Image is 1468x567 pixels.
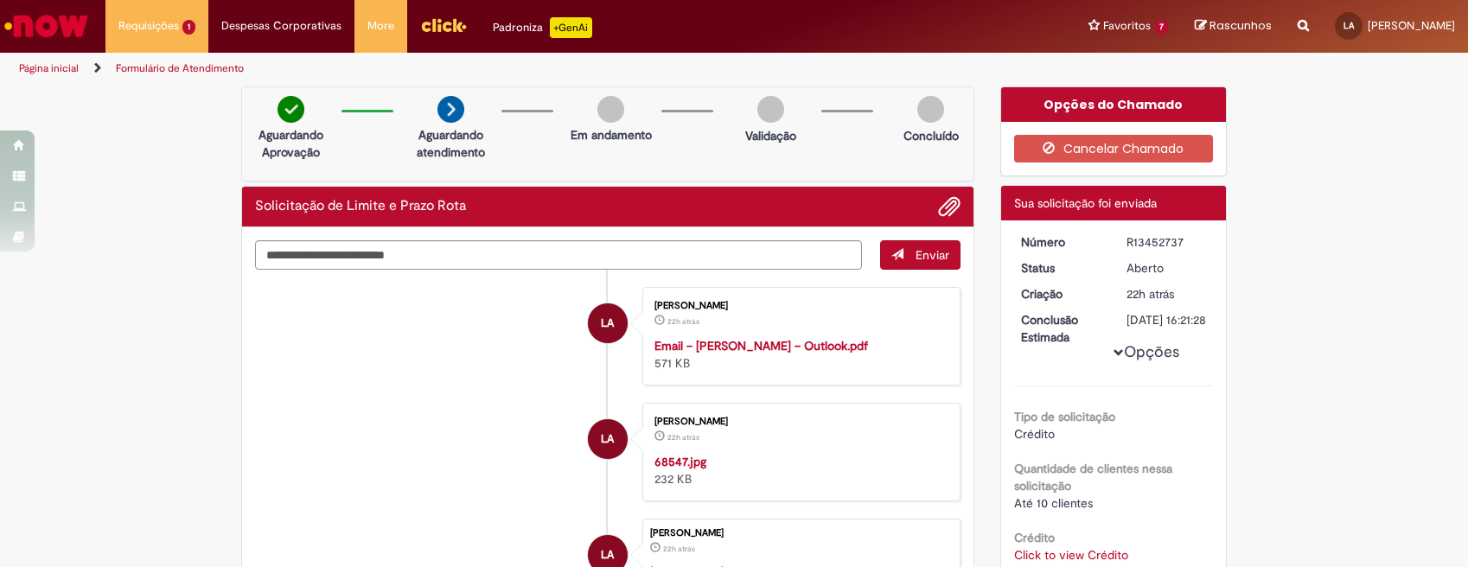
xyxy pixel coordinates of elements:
p: +GenAi [550,17,592,38]
img: img-circle-grey.png [917,96,944,123]
a: Email – [PERSON_NAME] – Outlook.pdf [654,338,868,354]
p: Concluído [903,127,959,144]
span: [PERSON_NAME] [1368,18,1455,33]
img: img-circle-grey.png [757,96,784,123]
div: Padroniza [493,17,592,38]
span: LA [601,303,614,344]
p: Aguardando atendimento [409,126,493,161]
div: 571 KB [654,337,942,372]
div: Levy Barbosa Araujo [588,419,628,459]
button: Cancelar Chamado [1014,135,1214,162]
h2: Solicitação de Limite e Prazo Rota Histórico de tíquete [255,199,466,214]
dt: Criação [1008,285,1114,303]
b: Quantidade de clientes nessa solicitação [1014,461,1172,494]
span: 22h atrás [667,316,699,327]
span: Favoritos [1103,17,1151,35]
span: Sua solicitação foi enviada [1014,195,1157,211]
div: 27/08/2025 14:21:24 [1127,285,1207,303]
div: R13452737 [1127,233,1207,251]
img: ServiceNow [2,9,91,43]
b: Tipo de solicitação [1014,409,1115,424]
dt: Status [1008,259,1114,277]
div: Opções do Chamado [1001,87,1227,122]
div: Levy Barbosa Araujo [588,303,628,343]
time: 27/08/2025 13:54:09 [667,432,699,443]
span: 1 [182,20,195,35]
time: 27/08/2025 14:21:24 [663,544,695,554]
span: 22h atrás [663,544,695,554]
dt: Conclusão Estimada [1008,311,1114,346]
button: Adicionar anexos [938,195,961,218]
ul: Trilhas de página [13,53,966,85]
img: check-circle-green.png [278,96,304,123]
time: 27/08/2025 14:21:10 [667,316,699,327]
span: Enviar [916,247,949,263]
dt: Número [1008,233,1114,251]
span: 22h atrás [1127,286,1174,302]
span: Despesas Corporativas [221,17,341,35]
span: Crédito [1014,426,1055,442]
p: Validação [745,127,796,144]
a: Página inicial [19,61,79,75]
img: click_logo_yellow_360x200.png [420,12,467,38]
p: Em andamento [571,126,652,143]
div: Aberto [1127,259,1207,277]
span: Até 10 clientes [1014,495,1093,511]
b: Crédito [1014,530,1055,545]
p: Aguardando Aprovação [249,126,333,161]
time: 27/08/2025 14:21:24 [1127,286,1174,302]
a: 68547.jpg [654,454,706,469]
span: Requisições [118,17,179,35]
img: img-circle-grey.png [597,96,624,123]
div: [PERSON_NAME] [650,528,951,538]
span: 7 [1154,20,1169,35]
div: 232 KB [654,453,942,487]
a: Click to view Crédito [1014,547,1128,563]
span: LA [601,418,614,460]
div: [DATE] 16:21:28 [1127,311,1207,328]
div: [PERSON_NAME] [654,301,942,311]
span: LA [1344,20,1354,31]
a: Formulário de Atendimento [116,61,244,75]
div: [PERSON_NAME] [654,417,942,427]
textarea: Digite sua mensagem aqui... [255,240,862,270]
a: Rascunhos [1195,18,1272,35]
span: 22h atrás [667,432,699,443]
span: More [367,17,394,35]
span: Rascunhos [1210,17,1272,34]
img: arrow-next.png [437,96,464,123]
button: Enviar [880,240,961,270]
